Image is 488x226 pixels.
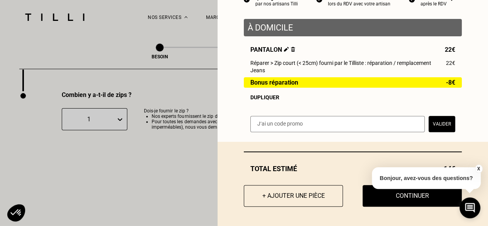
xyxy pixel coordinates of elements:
img: Éditer [284,47,289,52]
img: Supprimer [291,47,295,52]
span: 22€ [445,46,455,53]
div: Dupliquer [250,94,455,100]
div: lors du RDV avec votre artisan [328,1,390,7]
span: Pantalon [250,46,295,53]
div: Total estimé [244,165,462,173]
p: Bonjour, avez-vous des questions? [372,167,481,189]
span: Jeans [250,67,265,73]
div: après le RDV [420,1,462,7]
input: J‘ai un code promo [250,116,425,132]
span: Réparer > Zip court (< 25cm) fourni par le Tilliste : réparation / remplacement [250,60,431,66]
button: Continuer [363,185,462,207]
span: Bonus réparation [250,79,298,86]
p: À domicile [248,23,458,32]
span: 22€ [446,60,455,66]
button: X [474,165,482,173]
span: -8€ [446,79,455,86]
button: + Ajouter une pièce [244,185,343,207]
div: par nos artisans Tilli [255,1,298,7]
button: Valider [429,116,455,132]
